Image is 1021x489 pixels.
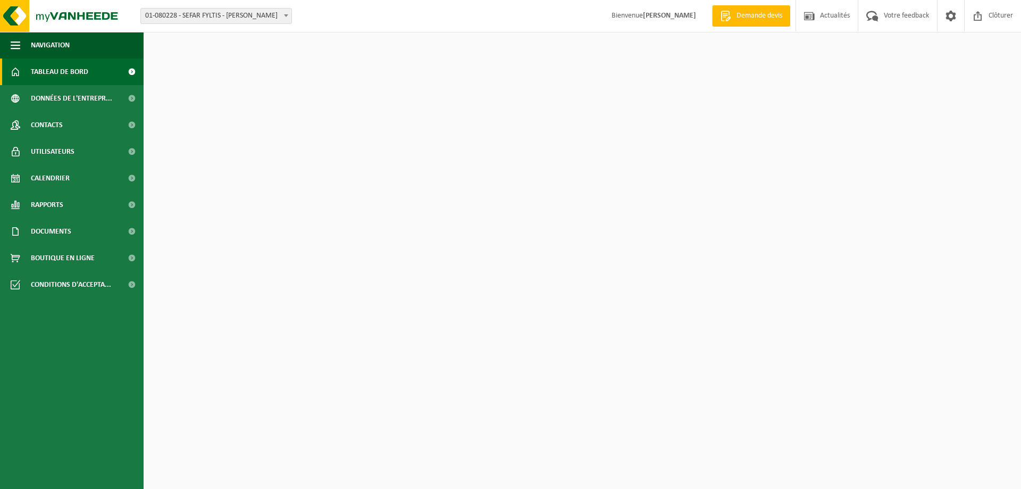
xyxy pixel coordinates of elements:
[31,59,88,85] span: Tableau de bord
[31,32,70,59] span: Navigation
[140,8,292,24] span: 01-080228 - SEFAR FYLTIS - BILLY BERCLAU
[31,218,71,245] span: Documents
[712,5,790,27] a: Demande devis
[31,165,70,192] span: Calendrier
[643,12,696,20] strong: [PERSON_NAME]
[141,9,291,23] span: 01-080228 - SEFAR FYLTIS - BILLY BERCLAU
[31,85,112,112] span: Données de l'entrepr...
[31,112,63,138] span: Contacts
[31,245,95,271] span: Boutique en ligne
[31,192,63,218] span: Rapports
[31,138,74,165] span: Utilisateurs
[734,11,785,21] span: Demande devis
[31,271,111,298] span: Conditions d'accepta...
